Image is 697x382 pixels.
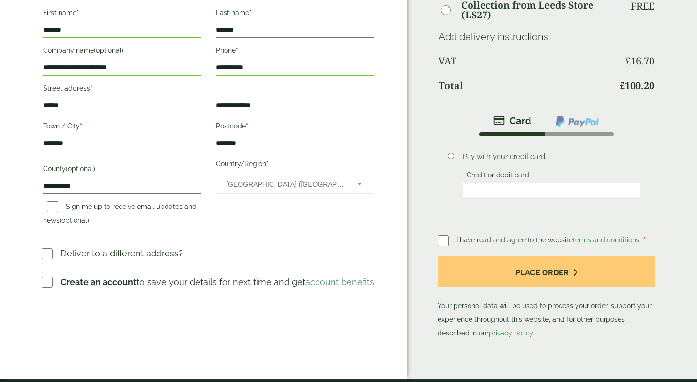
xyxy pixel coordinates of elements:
span: (optional) [60,216,89,224]
span: (optional) [66,165,95,173]
label: Collection from Leeds Store (LS27) [461,0,613,20]
label: County [43,162,201,178]
bdi: 100.20 [620,79,654,92]
p: Pay with your credit card. [463,151,640,162]
label: Company name [43,44,201,60]
button: Place order [438,256,655,287]
label: Town / City [43,119,201,136]
abbr: required [90,84,92,92]
a: Add delivery instructions [439,31,548,43]
a: privacy policy [489,329,533,337]
p: Free [631,0,654,12]
img: stripe.png [493,115,531,127]
span: United Kingdom (UK) [226,174,345,194]
span: £ [625,54,631,67]
label: Street address [43,81,201,98]
strong: Create an account [61,277,136,287]
abbr: required [76,9,79,16]
label: Credit or debit card [463,171,533,182]
p: to save your details for next time and get [61,275,374,288]
abbr: required [246,122,248,130]
abbr: required [643,236,646,244]
label: Country/Region [216,157,374,174]
p: Deliver to a different address? [61,247,183,260]
input: Sign me up to receive email updates and news(optional) [47,201,58,212]
a: terms and conditions [573,236,639,244]
span: I have read and agree to the website [456,236,641,244]
bdi: 16.70 [625,54,654,67]
span: £ [620,79,625,92]
abbr: required [80,122,82,130]
label: Last name [216,6,374,22]
abbr: required [249,9,252,16]
p: Your personal data will be used to process your order, support your experience throughout this we... [438,256,655,340]
abbr: required [236,47,238,54]
span: (optional) [94,47,123,54]
label: First name [43,6,201,22]
th: VAT [439,49,613,73]
img: ppcp-gateway.png [555,115,600,127]
iframe: Secure card payment input frame [466,186,637,194]
span: Country/Region [216,174,374,194]
a: account benefits [305,277,374,287]
abbr: required [266,160,269,168]
label: Postcode [216,119,374,136]
label: Phone [216,44,374,60]
th: Total [439,74,613,97]
label: Sign me up to receive email updates and news [43,203,197,227]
